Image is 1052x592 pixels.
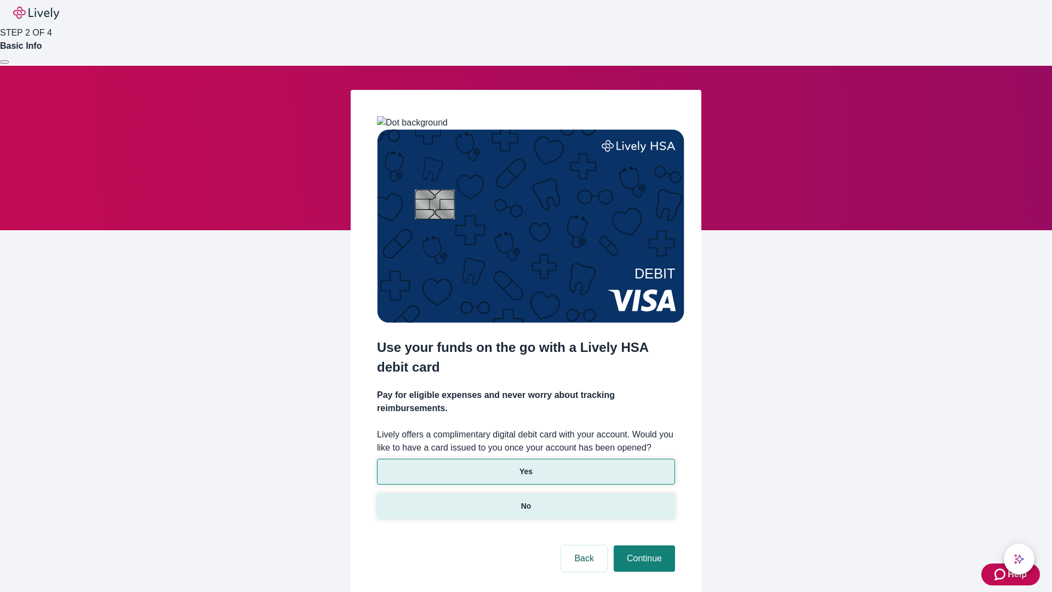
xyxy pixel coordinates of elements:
[377,129,684,323] img: Debit card
[1004,544,1034,574] button: chat
[561,545,607,572] button: Back
[13,7,59,20] img: Lively
[377,459,675,485] button: Yes
[519,466,533,477] p: Yes
[994,568,1008,581] svg: Zendesk support icon
[1014,554,1025,565] svg: Lively AI Assistant
[521,500,531,512] p: No
[377,116,448,129] img: Dot background
[377,493,675,519] button: No
[614,545,675,572] button: Continue
[377,428,675,454] label: Lively offers a complimentary digital debit card with your account. Would you like to have a card...
[1008,568,1027,581] span: Help
[377,338,675,377] h2: Use your funds on the go with a Lively HSA debit card
[981,563,1040,585] button: Zendesk support iconHelp
[377,389,675,415] h4: Pay for eligible expenses and never worry about tracking reimbursements.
